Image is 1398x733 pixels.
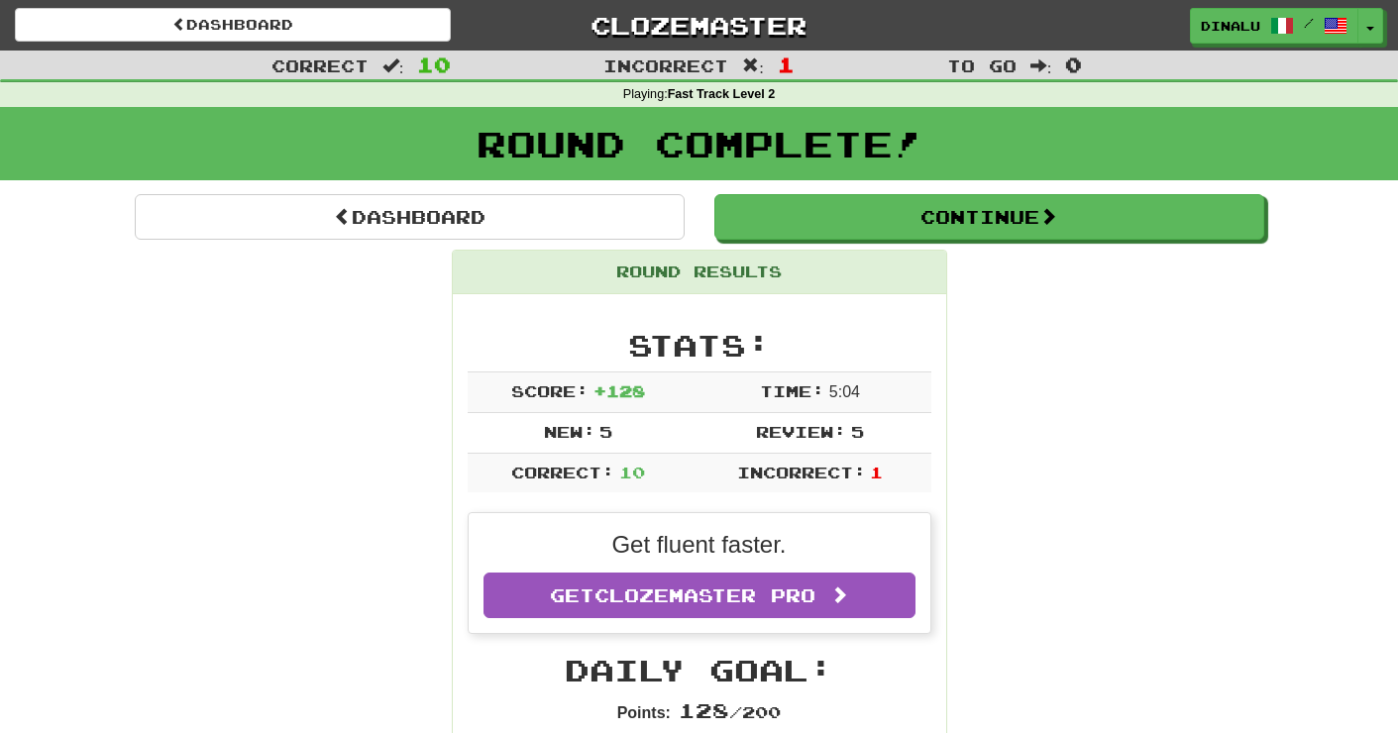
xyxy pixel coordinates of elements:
[778,52,795,76] span: 1
[603,55,728,75] span: Incorrect
[756,422,846,441] span: Review:
[619,463,645,481] span: 10
[7,124,1391,163] h1: Round Complete!
[135,194,685,240] a: Dashboard
[417,52,451,76] span: 10
[617,704,671,721] strong: Points:
[668,87,776,101] strong: Fast Track Level 2
[679,702,781,721] span: / 200
[484,573,915,618] a: GetClozemaster Pro
[851,422,864,441] span: 5
[947,55,1017,75] span: To go
[511,463,614,481] span: Correct:
[1201,17,1260,35] span: Dinalu
[468,654,931,686] h2: Daily Goal:
[453,251,946,294] div: Round Results
[599,422,612,441] span: 5
[714,194,1264,240] button: Continue
[1190,8,1358,44] a: Dinalu /
[760,381,824,400] span: Time:
[594,584,815,606] span: Clozemaster Pro
[484,528,915,562] p: Get fluent faster.
[737,463,866,481] span: Incorrect:
[1304,16,1314,30] span: /
[593,381,645,400] span: + 128
[382,57,404,74] span: :
[829,383,860,400] span: 5 : 0 4
[679,698,729,722] span: 128
[15,8,451,42] a: Dashboard
[481,8,916,43] a: Clozemaster
[511,381,589,400] span: Score:
[1030,57,1052,74] span: :
[544,422,595,441] span: New:
[1065,52,1082,76] span: 0
[271,55,369,75] span: Correct
[742,57,764,74] span: :
[468,329,931,362] h2: Stats:
[870,463,883,481] span: 1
